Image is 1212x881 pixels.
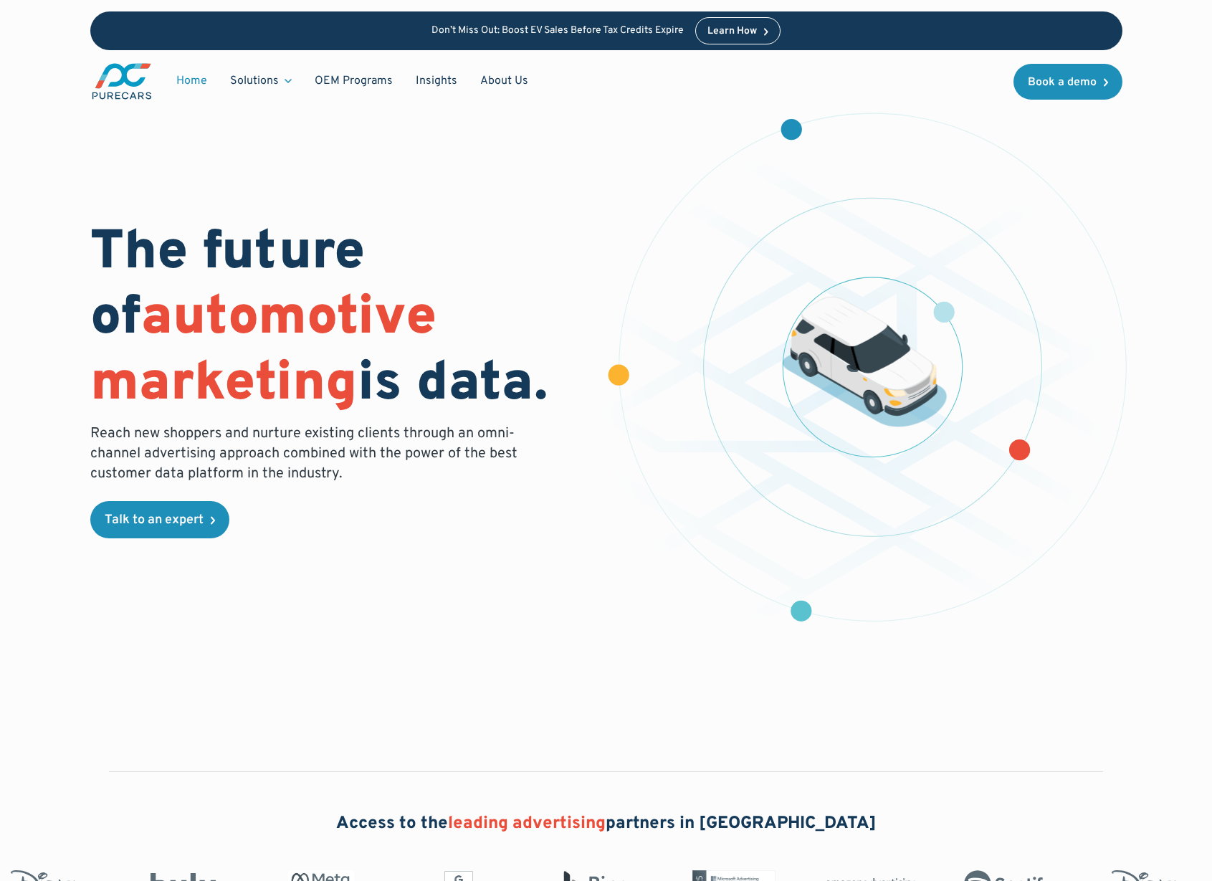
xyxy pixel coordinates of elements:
[707,27,757,37] div: Learn How
[90,62,153,101] a: main
[336,812,877,837] h2: Access to the partners in [GEOGRAPHIC_DATA]
[90,285,436,419] span: automotive marketing
[219,67,303,95] div: Solutions
[165,67,219,95] a: Home
[431,25,684,37] p: Don’t Miss Out: Boost EV Sales Before Tax Credits Expire
[303,67,404,95] a: OEM Programs
[105,514,204,527] div: Talk to an expert
[448,813,606,834] span: leading advertising
[90,222,589,418] h1: The future of is data.
[695,17,781,44] a: Learn How
[469,67,540,95] a: About Us
[1013,64,1122,100] a: Book a demo
[1028,77,1097,88] div: Book a demo
[782,297,947,427] img: illustration of a vehicle
[90,62,153,101] img: purecars logo
[230,73,279,89] div: Solutions
[90,501,229,538] a: Talk to an expert
[90,424,526,484] p: Reach new shoppers and nurture existing clients through an omni-channel advertising approach comb...
[404,67,469,95] a: Insights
